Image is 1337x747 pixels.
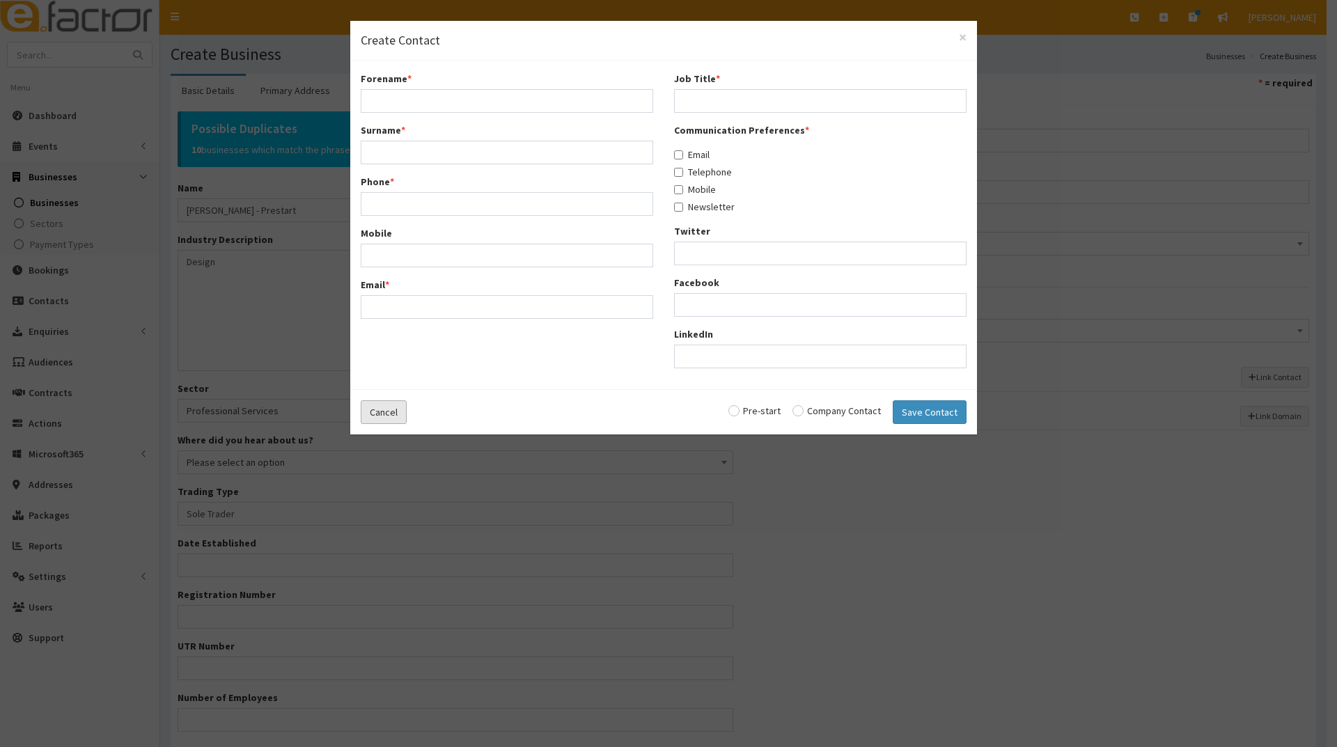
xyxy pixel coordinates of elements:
[361,226,392,240] label: Mobile
[674,150,683,159] input: Email
[674,200,735,214] label: Newsletter
[361,72,412,86] label: Forename
[361,278,389,292] label: Email
[674,182,716,196] label: Mobile
[893,400,967,424] button: Save Contact
[674,148,710,162] label: Email
[959,28,967,47] span: ×
[674,165,732,179] label: Telephone
[728,406,781,416] label: Pre-start
[959,30,967,45] button: Close
[674,327,713,341] label: LinkedIn
[674,168,683,177] input: Telephone
[361,123,405,137] label: Surname
[674,123,809,137] label: Communication Preferences
[361,31,967,49] h4: Create Contact
[674,224,710,238] label: Twitter
[674,185,683,194] input: Mobile
[674,203,683,212] input: Newsletter
[674,276,719,290] label: Facebook
[361,175,394,189] label: Phone
[361,400,407,424] button: Cancel
[674,72,720,86] label: Job Title
[792,406,881,416] label: Company Contact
